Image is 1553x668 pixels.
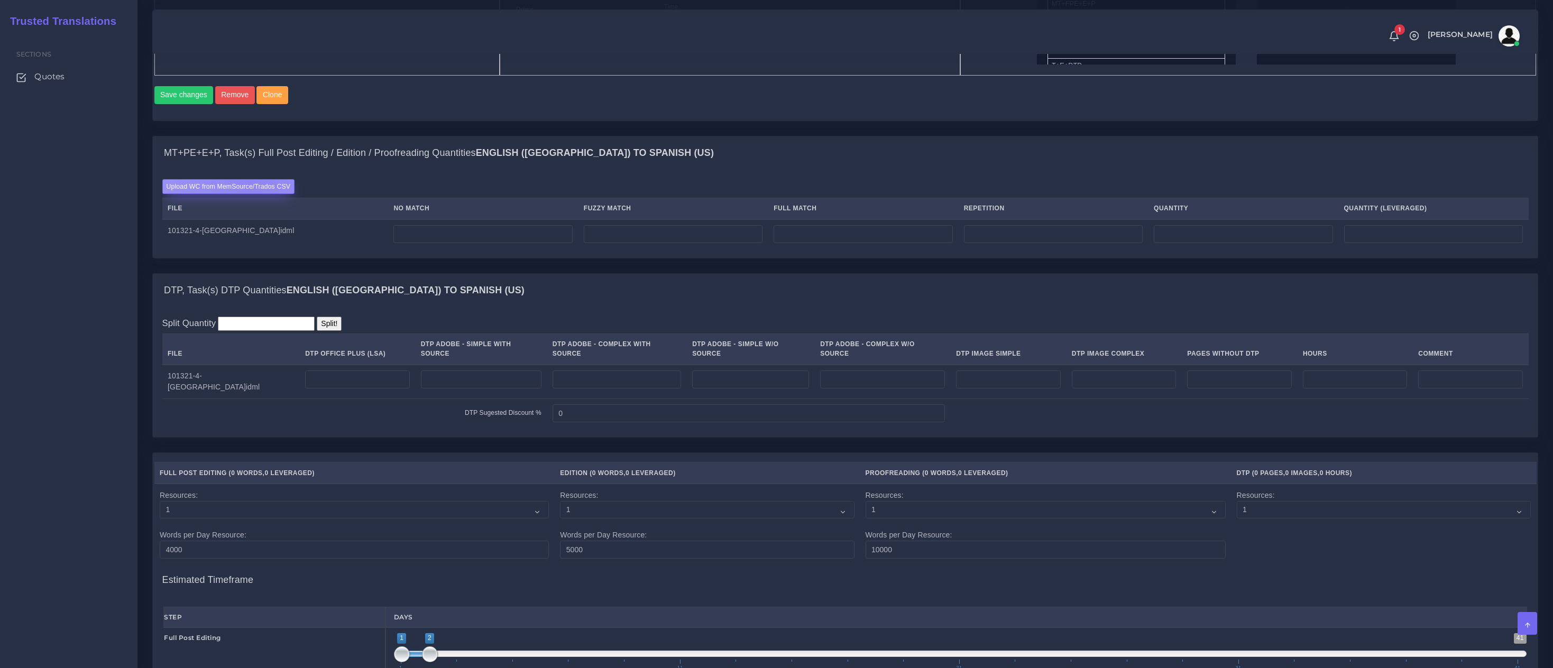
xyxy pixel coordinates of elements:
span: 1 [1394,24,1405,35]
span: 0 Pages [1254,469,1283,477]
span: [PERSON_NAME] [1428,31,1493,38]
span: Sections [16,50,51,58]
a: 1 [1385,30,1403,42]
span: 0 Words [925,469,956,477]
img: avatar [1499,25,1520,47]
th: DTP Adobe - Simple With Source [415,333,547,365]
span: 0 Images [1285,469,1318,477]
label: DTP Sugested Discount % [465,408,541,418]
th: File [162,333,300,365]
th: Edition ( , ) [555,462,860,484]
div: DTP, Task(s) DTP QuantitiesEnglish ([GEOGRAPHIC_DATA]) TO Spanish (US) [153,307,1538,437]
b: English ([GEOGRAPHIC_DATA]) TO Spanish (US) [476,147,714,158]
h4: DTP, Task(s) DTP Quantities [164,285,525,296]
a: [PERSON_NAME]avatar [1422,25,1523,47]
span: 0 Words [592,469,623,477]
th: DTP ( , , ) [1231,462,1536,484]
th: DTP Adobe - Complex W/O Source [815,333,951,365]
th: DTP Office Plus (LSA) [300,333,415,365]
strong: Step [164,613,182,621]
th: Quantity (Leveraged) [1338,198,1528,219]
th: Comment [1413,333,1529,365]
label: Split Quantity [162,317,216,330]
th: Full Match [768,198,958,219]
td: 101321-4-[GEOGRAPHIC_DATA]idml [162,365,300,399]
span: 0 Leveraged [264,469,312,477]
div: MT+PE+E+P, Task(s) Full Post Editing / Edition / Proofreading QuantitiesEnglish ([GEOGRAPHIC_DATA... [153,136,1538,170]
button: Save changes [154,86,214,104]
th: Pages Without DTP [1182,333,1298,365]
th: Quantity [1148,198,1338,219]
span: 0 Hours [1320,469,1350,477]
span: 2 [425,633,434,643]
td: Resources: Words per Day Resource: [154,484,555,564]
div: DTP, Task(s) DTP QuantitiesEnglish ([GEOGRAPHIC_DATA]) TO Spanish (US) [153,274,1538,308]
td: Resources: [1231,484,1536,564]
th: Proofreading ( , ) [860,462,1231,484]
h2: Trusted Translations [3,15,116,27]
td: Resources: Words per Day Resource: [555,484,860,564]
a: Quotes [8,66,130,88]
th: DTP Image Complex [1066,333,1182,365]
button: Remove [215,86,255,104]
span: 0 Leveraged [958,469,1006,477]
th: No Match [388,198,578,219]
h4: MT+PE+E+P, Task(s) Full Post Editing / Edition / Proofreading Quantities [164,147,714,159]
span: 0 Leveraged [626,469,673,477]
th: DTP Adobe - Simple W/O Source [687,333,815,365]
button: Clone [256,86,288,104]
td: 101321-4-[GEOGRAPHIC_DATA]idml [162,219,388,249]
strong: Days [394,613,413,621]
div: MT+PE+E+P, Task(s) Full Post Editing / Edition / Proofreading QuantitiesEnglish ([GEOGRAPHIC_DATA... [153,170,1538,258]
a: Remove [215,86,257,104]
span: Quotes [34,71,65,82]
td: Resources: Words per Day Resource: [860,484,1231,564]
th: Repetition [958,198,1148,219]
strong: Full Post Editing [164,634,221,642]
span: 41 [1514,633,1527,643]
b: English ([GEOGRAPHIC_DATA]) TO Spanish (US) [287,285,525,295]
span: 0 Words [231,469,262,477]
li: T+E+DTP [1047,58,1225,74]
th: File [162,198,388,219]
a: Trusted Translations [3,13,116,30]
th: Full Post Editing ( , ) [154,462,555,484]
a: Clone [256,86,290,104]
th: Hours [1297,333,1412,365]
input: Split! [317,317,342,331]
th: DTP Image Simple [951,333,1067,365]
th: DTP Adobe - Complex With Source [547,333,686,365]
span: 1 [397,633,406,643]
th: Fuzzy Match [578,198,768,219]
h4: Estimated Timeframe [162,564,1529,586]
label: Upload WC from MemSource/Trados CSV [162,179,295,193]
